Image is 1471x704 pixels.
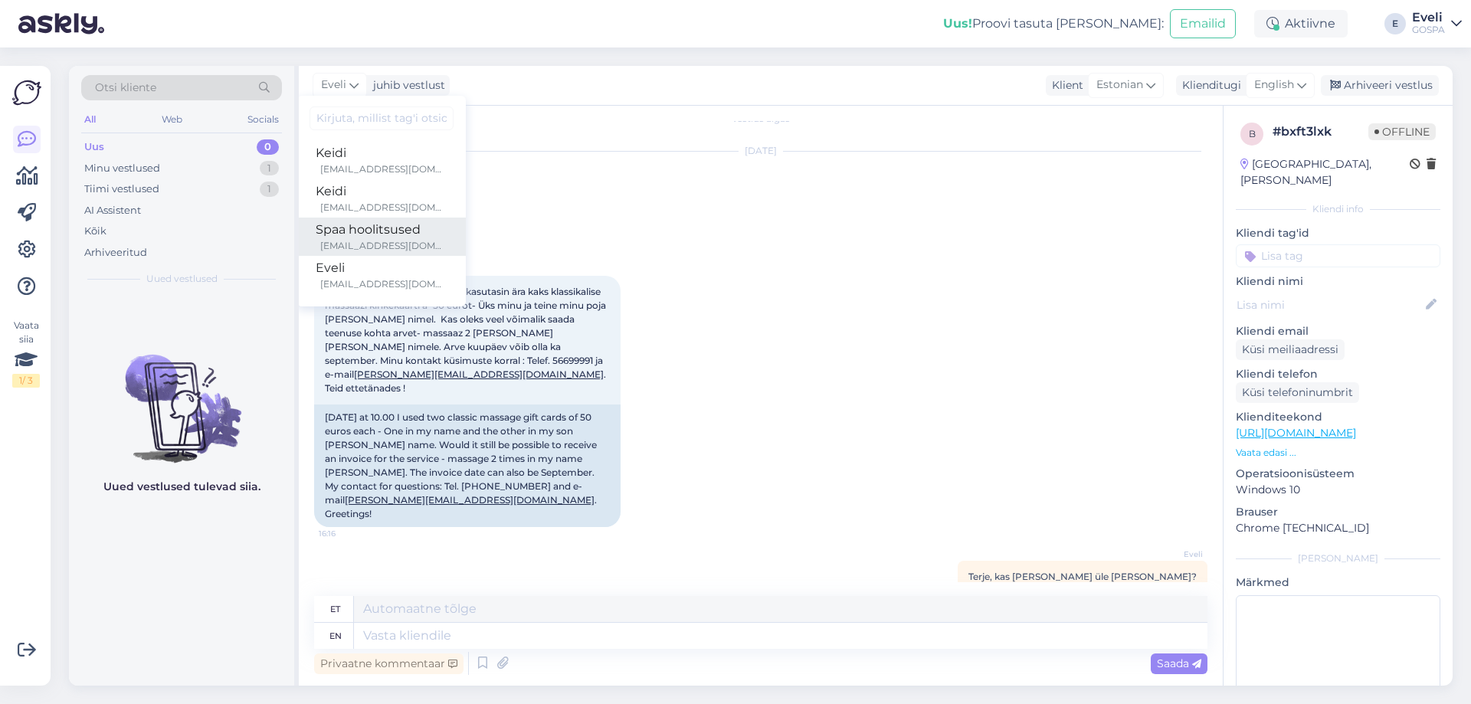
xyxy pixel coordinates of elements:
span: 16:16 [319,528,376,539]
div: Aktiivne [1254,10,1348,38]
button: Emailid [1170,9,1236,38]
div: Vaata siia [12,319,40,388]
span: Eveli [321,77,346,93]
div: [EMAIL_ADDRESS][DOMAIN_NAME] [320,162,447,176]
div: 1 [260,182,279,197]
div: Klient [1046,77,1083,93]
div: [GEOGRAPHIC_DATA], [PERSON_NAME] [1240,156,1410,188]
a: Eveli[EMAIL_ADDRESS][DOMAIN_NAME] [297,256,466,294]
div: GOSPA [1412,24,1445,36]
div: Web [159,110,185,129]
div: [EMAIL_ADDRESS][DOMAIN_NAME] [320,277,447,291]
a: [PERSON_NAME][EMAIL_ADDRESS][DOMAIN_NAME] [354,368,604,380]
p: Märkmed [1236,575,1440,591]
a: Keidi[EMAIL_ADDRESS][DOMAIN_NAME] [297,179,466,218]
p: Uued vestlused tulevad siia. [103,479,260,495]
div: [DATE] at 10.00 I used two classic massage gift cards of 50 euros each - One in my name and the o... [314,404,621,527]
p: Windows 10 [1236,482,1440,498]
p: Brauser [1236,504,1440,520]
span: Otsi kliente [95,80,156,96]
a: Keidi[EMAIL_ADDRESS][DOMAIN_NAME] [297,141,466,179]
p: Kliendi email [1236,323,1440,339]
div: Klienditugi [1176,77,1241,93]
div: Arhiveeri vestlus [1321,75,1439,96]
span: Saada [1157,657,1201,670]
a: [PERSON_NAME][EMAIL_ADDRESS][DOMAIN_NAME] [345,494,595,506]
img: No chats [69,327,294,465]
div: [EMAIL_ADDRESS][DOMAIN_NAME] [320,201,447,214]
div: AI Assistent [84,203,141,218]
div: Tiimi vestlused [84,182,159,197]
div: Küsi telefoninumbrit [1236,382,1359,403]
div: Keidi [316,144,447,162]
div: Spaa hoolitsused [316,221,447,239]
div: Arhiveeritud [84,245,147,260]
div: Eveli [316,259,447,277]
div: en [329,623,342,649]
b: Uus! [943,16,972,31]
div: # bxft3lxk [1273,123,1368,141]
div: Minu vestlused [84,161,160,176]
a: Spaa hoolitsused[EMAIL_ADDRESS][DOMAIN_NAME] [297,218,466,256]
p: Operatsioonisüsteem [1236,466,1440,482]
input: Kirjuta, millist tag'i otsid [310,106,454,130]
div: Kõik [84,224,106,239]
div: [DATE] [314,144,1207,158]
div: 1 [260,161,279,176]
span: Eveli [1145,548,1203,560]
span: [DATE][PERSON_NAME] 10.00 kasutasin ära kaks klassikalise massaazi kinkekaarti a`50 eurot- Üks mi... [325,286,608,394]
input: Lisa tag [1236,244,1440,267]
div: [EMAIL_ADDRESS][DOMAIN_NAME] [320,239,447,253]
span: Terje, kas [PERSON_NAME] üle [PERSON_NAME]? [968,571,1197,582]
div: Kliendi info [1236,202,1440,216]
div: Proovi tasuta [PERSON_NAME]: [943,15,1164,33]
p: Klienditeekond [1236,409,1440,425]
div: Uus [84,139,104,155]
div: Eveli [1412,11,1445,24]
span: Estonian [1096,77,1143,93]
div: et [330,596,340,622]
div: [PERSON_NAME] [1236,552,1440,565]
a: EveliGOSPA [1412,11,1462,36]
div: Küsi meiliaadressi [1236,339,1345,360]
p: Kliendi nimi [1236,273,1440,290]
span: Offline [1368,123,1436,140]
div: Keidi [316,182,447,201]
span: Uued vestlused [146,272,218,286]
p: Kliendi tag'id [1236,225,1440,241]
div: 1 / 3 [12,374,40,388]
span: b [1249,128,1256,139]
p: Kliendi telefon [1236,366,1440,382]
div: 0 [257,139,279,155]
div: Privaatne kommentaar [314,653,464,674]
p: Chrome [TECHNICAL_ID] [1236,520,1440,536]
a: [URL][DOMAIN_NAME] [1236,426,1356,440]
p: Vaata edasi ... [1236,446,1440,460]
div: Socials [244,110,282,129]
img: Askly Logo [12,78,41,107]
input: Lisa nimi [1237,296,1423,313]
div: All [81,110,99,129]
div: E [1384,13,1406,34]
span: English [1254,77,1294,93]
div: juhib vestlust [367,77,445,93]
